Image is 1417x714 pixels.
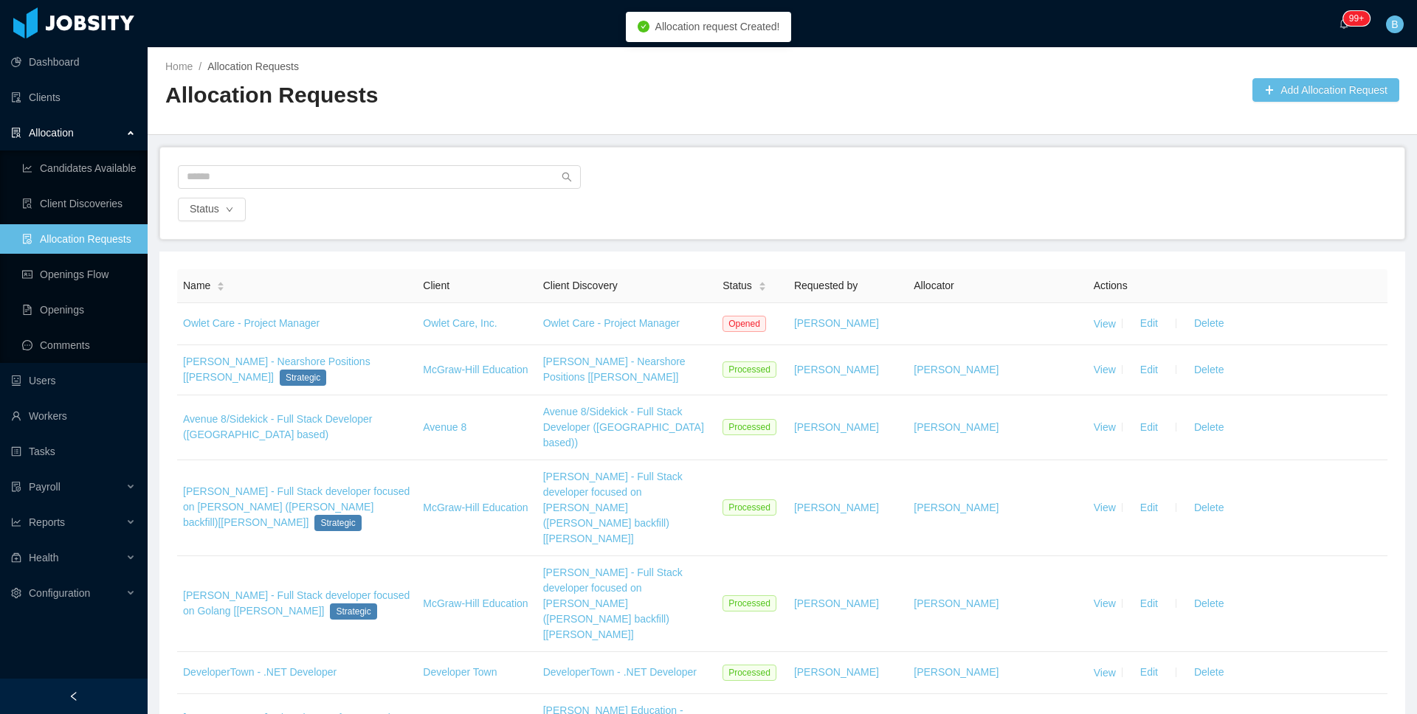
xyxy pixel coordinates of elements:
[543,280,618,291] span: Client Discovery
[914,666,999,678] a: [PERSON_NAME]
[22,330,136,360] a: icon: messageComments
[758,280,766,284] i: icon: caret-up
[543,666,697,678] a: DeveloperTown - .NET Developer
[183,317,320,329] a: Owlet Care - Project Manager
[723,419,776,435] span: Processed
[1128,496,1170,519] button: Edit
[655,21,780,32] span: Allocation request Created!
[1094,364,1116,375] a: View
[11,366,136,395] a: icon: robotUsers
[1391,15,1398,33] span: B
[423,421,466,433] a: Avenue 8
[1094,597,1116,609] a: View
[914,364,999,375] a: [PERSON_NAME]
[1094,666,1116,678] a: View
[178,198,246,221] button: Statusicon: down
[914,280,954,291] span: Allocator
[11,588,21,598] i: icon: setting
[423,597,528,609] a: McGraw-Hill Education
[183,413,373,440] a: Avenue 8/Sidekick - Full Stack Developer ([GEOGRAPHIC_DATA] based)
[1128,415,1170,439] button: Edit
[22,295,136,325] a: icon: file-textOpenings
[723,361,776,378] span: Processed
[1128,661,1170,684] button: Edit
[794,317,879,329] a: [PERSON_NAME]
[11,128,21,138] i: icon: solution
[794,421,879,433] a: [PERSON_NAME]
[280,370,326,386] span: Strategic
[11,552,21,563] i: icon: medicine-box
[1094,317,1116,329] a: View
[1128,312,1170,336] button: Edit
[217,280,225,284] i: icon: caret-up
[22,224,136,254] a: icon: file-doneAllocation Requests
[794,666,879,678] a: [PERSON_NAME]
[183,485,410,528] a: [PERSON_NAME] - Full Stack developer focused on [PERSON_NAME] ([PERSON_NAME] backfill)[[PERSON_NA...
[562,172,572,182] i: icon: search
[1128,358,1170,381] button: Edit
[1182,496,1235,519] button: Delete
[543,317,680,329] a: Owlet Care - Project Manager
[1094,280,1128,291] span: Actions
[723,595,776,611] span: Processed
[1252,78,1399,102] button: icon: plusAdd Allocation Request
[1182,661,1235,684] button: Delete
[723,278,752,294] span: Status
[1128,592,1170,615] button: Edit
[723,665,776,681] span: Processed
[638,21,649,32] i: icon: check-circle
[794,502,879,513] a: [PERSON_NAME]
[29,516,65,528] span: Reports
[183,356,370,383] a: [PERSON_NAME] - Nearshore Positions [[PERSON_NAME]]
[11,83,136,112] a: icon: auditClients
[165,60,193,72] a: Home
[183,589,410,617] a: [PERSON_NAME] - Full Stack developer focused on Golang [[PERSON_NAME]]
[1339,18,1349,29] i: icon: bell
[423,502,528,513] a: McGraw-Hill Education
[1182,312,1235,336] button: Delete
[216,280,225,290] div: Sort
[794,364,879,375] a: [PERSON_NAME]
[1343,11,1370,26] sup: 245
[758,285,766,290] i: icon: caret-down
[183,278,210,294] span: Name
[423,280,449,291] span: Client
[11,437,136,466] a: icon: profileTasks
[1094,502,1116,513] a: View
[11,517,21,527] i: icon: line-chart
[1182,415,1235,439] button: Delete
[543,406,704,448] a: Avenue 8/Sidekick - Full Stack Developer ([GEOGRAPHIC_DATA] based))
[29,552,58,564] span: Health
[217,285,225,290] i: icon: caret-down
[543,471,683,544] a: [PERSON_NAME] - Full Stack developer focused on [PERSON_NAME] ([PERSON_NAME] backfill)[[PERSON_NA...
[22,189,136,218] a: icon: file-searchClient Discoveries
[1094,421,1116,433] a: View
[29,587,90,599] span: Configuration
[723,499,776,516] span: Processed
[11,401,136,431] a: icon: userWorkers
[914,421,999,433] a: [PERSON_NAME]
[11,47,136,77] a: icon: pie-chartDashboard
[758,280,767,290] div: Sort
[207,60,299,72] span: Allocation Requests
[423,666,497,678] a: Developer Town
[330,603,376,620] span: Strategic
[914,597,999,609] a: [PERSON_NAME]
[22,153,136,183] a: icon: line-chartCandidates Available
[199,60,201,72] span: /
[1182,592,1235,615] button: Delete
[794,597,879,609] a: [PERSON_NAME]
[165,80,782,111] h2: Allocation Requests
[183,666,337,678] a: DeveloperTown - .NET Developer
[543,356,686,383] a: [PERSON_NAME] - Nearshore Positions [[PERSON_NAME]]
[723,316,766,332] span: Opened
[22,260,136,289] a: icon: idcardOpenings Flow
[914,502,999,513] a: [PERSON_NAME]
[11,482,21,492] i: icon: file-protect
[29,127,74,139] span: Allocation
[423,317,497,329] a: Owlet Care, Inc.
[314,515,361,531] span: Strategic
[543,566,683,640] a: [PERSON_NAME] - Full Stack developer focused on [PERSON_NAME] ([PERSON_NAME] backfill)[[PERSON_NA...
[794,280,858,291] span: Requested by
[1182,358,1235,381] button: Delete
